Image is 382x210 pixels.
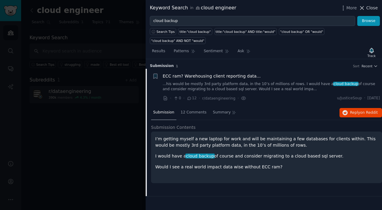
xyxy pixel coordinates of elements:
[151,39,204,43] div: "cloud backup" AND NOT "would"
[150,16,355,26] input: Try a keyword related to your business
[368,54,376,58] div: Track
[150,4,236,12] div: Keyword Search cloud engineer
[365,46,378,59] button: Track
[235,46,253,59] a: Ask
[337,96,362,101] span: u/JusticeSoup
[279,28,325,35] a: "cloud backup" OR "would"
[366,5,378,11] span: Close
[180,30,211,34] div: title:"cloud backup"
[187,96,197,101] span: 12
[155,164,378,170] p: Would I see a real world impact data wise without ECC ram?
[353,64,360,68] div: Sort
[155,136,378,148] p: I’m getting myself a new laptop for work and will be maintaining a few databases for clients with...
[152,49,165,54] span: Results
[357,16,380,26] button: Browse
[150,28,176,35] button: Search Tips
[174,49,189,54] span: Patterns
[346,5,357,11] span: More
[340,5,357,11] button: More
[178,28,212,35] a: title:"cloud backup"
[176,64,178,68] span: 1
[150,46,167,59] a: Results
[150,37,206,44] a: "cloud backup" AND NOT "would"
[204,49,223,54] span: Sentiment
[238,49,244,54] span: Ask
[238,95,239,101] span: ·
[155,153,378,159] p: I would have a of course and consider migrating to a cloud based sql server.
[213,110,231,115] span: Summary
[202,46,231,59] a: Sentiment
[202,96,235,100] span: r/dataengineering
[368,96,380,101] span: [DATE]
[173,96,181,101] span: 0
[214,28,277,35] a: title:"cloud backup" AND title:"would"
[170,95,171,101] span: ·
[216,30,275,34] div: title:"cloud backup" AND title:"would"
[185,154,214,158] span: cloud backup
[163,73,261,79] a: ECC ram? Warehousing client reporting data…
[199,95,200,101] span: ·
[361,64,378,68] button: Recent
[350,110,378,116] span: Reply
[361,64,372,68] span: Recent
[364,96,365,101] span: ·
[172,46,197,59] a: Patterns
[280,30,323,34] div: "cloud backup" OR "would"
[359,5,378,11] button: Close
[339,108,382,118] button: Replyon Reddit
[151,124,196,131] span: Submission Contents
[150,63,174,69] span: Submission
[153,110,174,115] span: Submission
[190,5,193,11] span: in
[156,30,175,34] span: Search Tips
[333,82,359,86] span: cloud backup
[360,110,378,115] span: on Reddit
[163,81,380,92] a: ...his would be mostly 3rd party platform data, in the 10’s of millions of rows. I would have acl...
[183,95,185,101] span: ·
[181,110,207,115] span: 12 Comments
